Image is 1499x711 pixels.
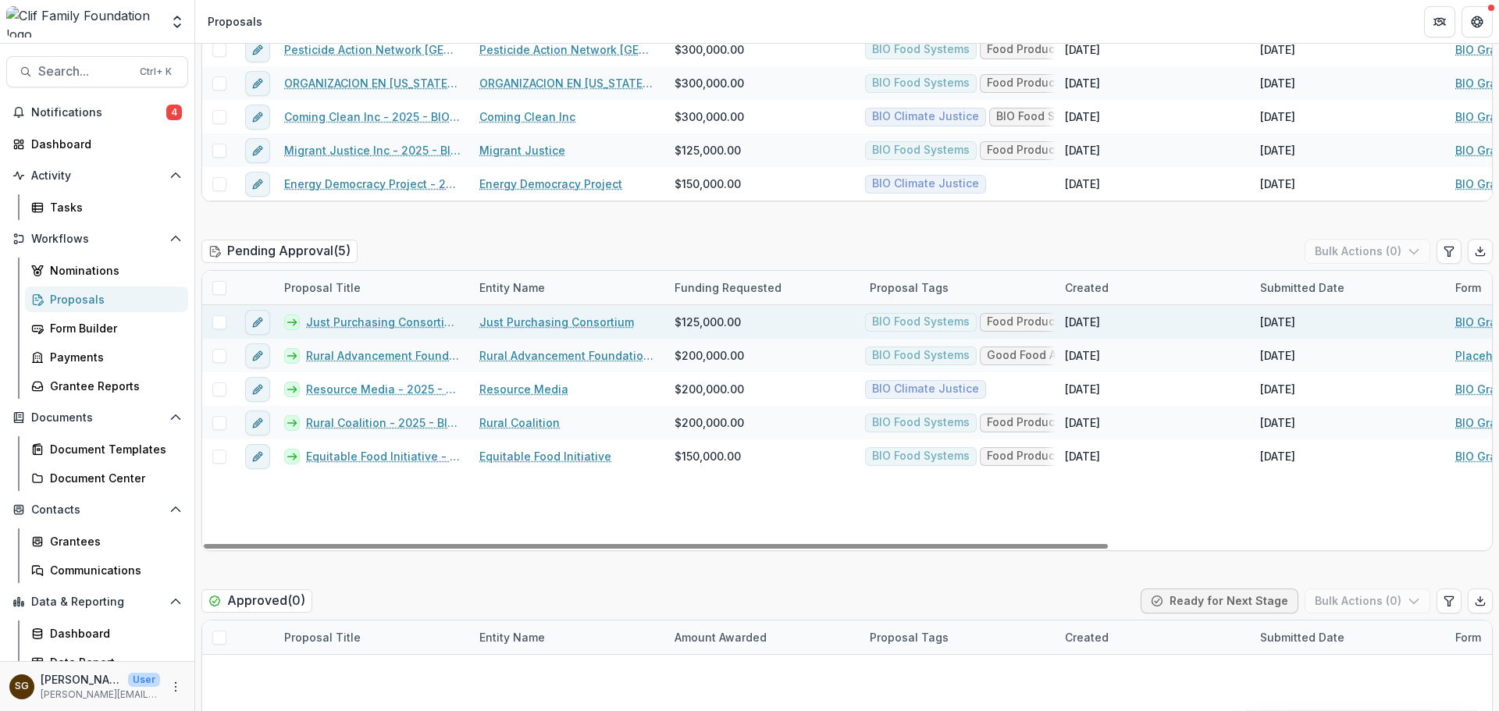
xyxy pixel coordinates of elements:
[479,108,575,125] a: Coming Clean Inc
[50,262,176,279] div: Nominations
[6,497,188,522] button: Open Contacts
[31,595,163,609] span: Data & Reporting
[245,343,270,368] button: edit
[201,240,358,262] h2: Pending Approval ( 5 )
[1065,414,1100,431] div: [DATE]
[1065,314,1100,330] div: [DATE]
[1305,239,1430,264] button: Bulk Actions (0)
[675,108,744,125] span: $300,000.00
[50,199,176,215] div: Tasks
[50,441,176,457] div: Document Templates
[306,414,461,431] a: Rural Coalition - 2025 - BIO Grant Application
[1065,41,1100,58] div: [DATE]
[479,448,611,464] a: Equitable Food Initiative
[1260,176,1295,192] div: [DATE]
[6,100,188,125] button: Notifications4
[31,136,176,152] div: Dashboard
[675,414,744,431] span: $200,000.00
[166,677,185,696] button: More
[284,41,461,58] a: Pesticide Action Network [GEOGRAPHIC_DATA] - 2025 - BIO Grant Application
[50,654,176,670] div: Data Report
[25,557,188,583] a: Communications
[1065,142,1100,158] div: [DATE]
[1065,75,1100,91] div: [DATE]
[50,349,176,365] div: Payments
[1251,620,1446,654] div: Submitted Date
[470,620,665,654] div: Entity Name
[1260,108,1295,125] div: [DATE]
[31,233,163,246] span: Workflows
[1056,279,1118,296] div: Created
[1065,448,1100,464] div: [DATE]
[1468,239,1493,264] button: Export table data
[25,194,188,220] a: Tasks
[675,41,744,58] span: $300,000.00
[1056,271,1251,304] div: Created
[25,465,188,491] a: Document Center
[1065,176,1100,192] div: [DATE]
[284,142,461,158] a: Migrant Justice Inc - 2025 - BIO Grant Application
[1141,588,1298,613] button: Ready for Next Stage
[25,373,188,399] a: Grantee Reports
[31,169,163,183] span: Activity
[6,56,188,87] button: Search...
[1260,448,1295,464] div: [DATE]
[284,108,461,125] a: Coming Clean Inc - 2025 - BIO Grant Application
[245,310,270,335] button: edit
[31,411,163,425] span: Documents
[1468,588,1493,613] button: Export table data
[1251,279,1354,296] div: Submitted Date
[1065,347,1100,364] div: [DATE]
[245,71,270,96] button: edit
[306,314,461,330] a: Just Purchasing Consortium - 2025 - BIO Grant Application
[245,105,270,130] button: edit
[6,405,188,430] button: Open Documents
[50,625,176,642] div: Dashboard
[50,533,176,549] div: Grantees
[479,75,656,91] a: ORGANIZACION EN [US_STATE] DE LIDERES CAMPESINAS INC
[1056,629,1118,645] div: Created
[275,271,470,304] div: Proposal Title
[1260,381,1295,397] div: [DATE]
[275,279,370,296] div: Proposal Title
[306,347,461,364] a: Rural Advancement Foundation International-[GEOGRAPHIC_DATA] - 2025 - Placeholder Form
[1446,629,1490,645] div: Form
[860,629,958,645] div: Proposal Tags
[245,172,270,197] button: edit
[50,378,176,394] div: Grantee Reports
[50,562,176,578] div: Communications
[284,75,461,91] a: ORGANIZACION EN [US_STATE] DE LIDERES CAMPESINAS INC - 2025 - BIO Grant Application
[479,314,634,330] a: Just Purchasing Consortium
[479,381,568,397] a: Resource Media
[1056,620,1251,654] div: Created
[479,142,565,158] a: Migrant Justice
[31,503,163,517] span: Contacts
[1437,239,1462,264] button: Edit table settings
[166,6,188,37] button: Open entity switcher
[665,271,860,304] div: Funding Requested
[25,436,188,462] a: Document Templates
[1260,75,1295,91] div: [DATE]
[25,315,188,341] a: Form Builder
[245,37,270,62] button: edit
[245,138,270,163] button: edit
[275,620,470,654] div: Proposal Title
[201,589,312,612] h2: Approved ( 0 )
[25,620,188,646] a: Dashboard
[1462,6,1493,37] button: Get Help
[275,629,370,645] div: Proposal Title
[470,271,665,304] div: Entity Name
[41,671,122,688] p: [PERSON_NAME]
[479,347,656,364] a: Rural Advancement Foundation International-[GEOGRAPHIC_DATA]
[1305,588,1430,613] button: Bulk Actions (0)
[860,620,1056,654] div: Proposal Tags
[1065,108,1100,125] div: [DATE]
[675,381,744,397] span: $200,000.00
[1424,6,1455,37] button: Partners
[41,688,160,702] p: [PERSON_NAME][EMAIL_ADDRESS][DOMAIN_NAME]
[6,163,188,188] button: Open Activity
[50,320,176,336] div: Form Builder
